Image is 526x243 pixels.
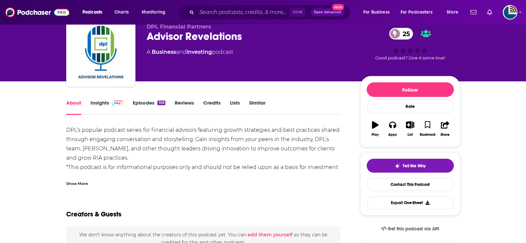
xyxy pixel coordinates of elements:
button: Open AdvancedNew [311,8,344,16]
span: 25 [396,28,413,40]
a: Reviews [175,100,194,115]
div: Share [440,133,449,137]
a: Contact This Podcast [367,178,454,191]
div: Rate [367,100,454,113]
span: For Business [363,8,390,17]
button: Show profile menu [503,5,517,20]
a: Charts [110,7,133,18]
span: Ctrl K [290,8,305,17]
span: Open Advanced [314,11,341,14]
span: and [176,49,186,55]
button: open menu [78,7,111,18]
h2: Creators & Guests [66,210,121,218]
img: User Profile [503,5,517,20]
button: Export One-Sheet [367,196,454,209]
span: DPL Financial Partners [147,24,211,30]
a: Show notifications dropdown [484,7,495,18]
a: Lists [230,100,240,115]
a: 25 [389,28,413,40]
img: tell me why sparkle [395,163,400,169]
div: A podcast [147,48,233,56]
div: Apps [388,133,397,137]
button: open menu [396,7,442,18]
button: open menu [137,7,174,18]
button: tell me why sparkleTell Me Why [367,159,454,173]
span: Good podcast? Give it some love! [375,55,445,60]
input: Search podcasts, credits, & more... [197,7,290,18]
span: New [332,4,344,10]
div: 25Good podcast? Give it some love! [360,24,460,65]
div: Play [372,133,379,137]
div: 106 [157,101,165,105]
button: Play [367,117,384,141]
div: List [408,133,413,137]
button: List [401,117,419,141]
button: Follow [367,82,454,97]
span: Tell Me Why [403,163,426,169]
button: Share [436,117,453,141]
button: Apps [384,117,401,141]
span: Monitoring [142,8,165,17]
a: Show notifications dropdown [468,7,479,18]
span: Logged in as tdunyak [503,5,517,20]
button: add them yourself [248,232,292,237]
span: More [447,8,458,17]
img: Advisor Revelations [68,19,134,85]
a: Business [152,49,176,55]
span: Podcasts [83,8,102,17]
button: Bookmark [419,117,436,141]
a: Investing [186,49,212,55]
a: About [66,100,81,115]
div: Search podcasts, credits, & more... [185,5,356,20]
div: Bookmark [420,133,435,137]
div: DPL’s popular podcast series for financial advisors featuring growth strategies and best practice... [66,125,341,181]
img: Podchaser - Follow, Share and Rate Podcasts [5,6,69,19]
a: Credits [203,100,221,115]
span: Charts [114,8,129,17]
button: open menu [442,7,466,18]
a: Get this podcast via API [376,221,445,237]
a: Episodes106 [132,100,165,115]
a: Similar [249,100,265,115]
button: open menu [359,7,398,18]
span: Get this podcast via API [388,226,439,232]
img: Podchaser Pro [112,101,123,106]
span: For Podcasters [401,8,433,17]
a: InsightsPodchaser Pro [90,100,123,115]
